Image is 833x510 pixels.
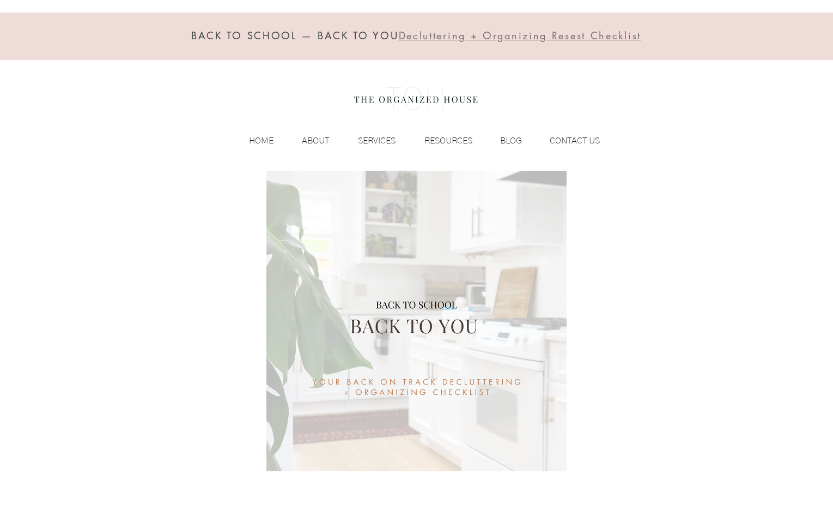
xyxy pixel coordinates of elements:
a: HOME [227,133,279,149]
a: ABOUT [279,133,335,149]
span: Decluttering + Organizing Resest Checklist [399,29,641,42]
p: ABOUT [296,133,335,149]
img: Back to School BACK TO YOU [150,171,684,471]
nav: Site [227,133,605,149]
img: the organized house [349,77,483,121]
a: SERVICES [335,133,401,149]
a: RESOURCES [401,133,478,149]
p: CONTACT US [544,133,605,149]
a: BLOG [478,133,527,149]
p: SERVICES [352,133,401,149]
a: CONTACT US [527,133,605,149]
a: Decluttering + Organizing Resest Checklist [399,32,641,41]
span: BACK TO SCHOOL — BACK TO YOU [191,29,399,42]
p: HOME [244,133,279,149]
p: RESOURCES [419,133,478,149]
p: BLOG [495,133,527,149]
